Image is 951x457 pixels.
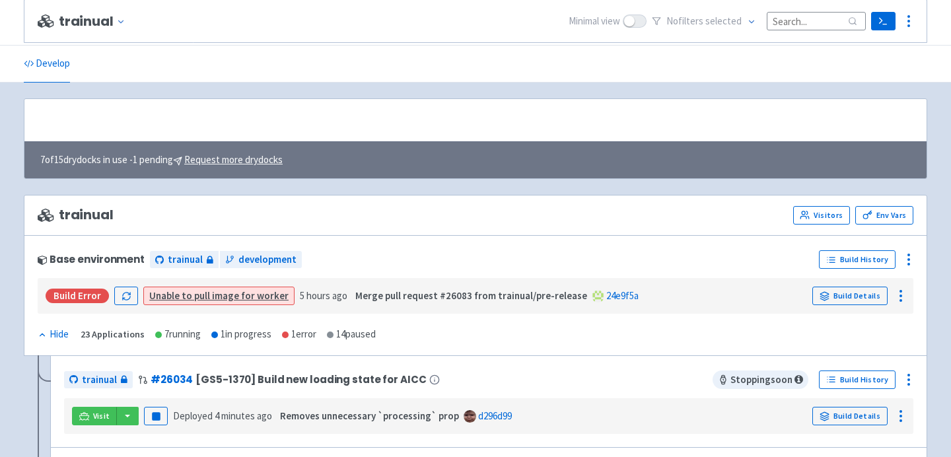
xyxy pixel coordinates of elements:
[280,409,459,422] strong: Removes unnecessary `processing` prop
[211,327,271,342] div: 1 in progress
[149,289,289,302] a: Unable to pull image for worker
[24,46,70,83] a: Develop
[155,327,201,342] div: 7 running
[238,252,297,267] span: development
[38,254,145,265] div: Base environment
[713,370,808,389] span: Stopping soon
[812,407,888,425] a: Build Details
[195,374,426,385] span: [GS5-1370] Build new loading state for AICC
[40,153,283,168] span: 7 of 15 drydocks in use - 1 pending
[150,251,219,269] a: trainual
[569,14,620,29] span: Minimal view
[38,327,70,342] button: Hide
[871,12,896,30] a: Terminal
[151,372,193,386] a: #26034
[812,287,888,305] a: Build Details
[81,327,145,342] div: 23 Applications
[184,153,283,166] u: Request more drydocks
[144,407,168,425] button: Pause
[220,251,302,269] a: development
[767,12,866,30] input: Search...
[59,14,131,29] button: trainual
[300,289,347,302] time: 5 hours ago
[38,327,69,342] div: Hide
[215,409,272,422] time: 4 minutes ago
[46,289,109,303] div: Build Error
[855,206,913,225] a: Env Vars
[705,15,742,27] span: selected
[606,289,639,302] a: 24e9f5a
[327,327,376,342] div: 14 paused
[478,409,512,422] a: d296d99
[93,411,110,421] span: Visit
[173,409,272,422] span: Deployed
[64,371,133,389] a: trainual
[666,14,742,29] span: No filter s
[282,327,316,342] div: 1 error
[793,206,850,225] a: Visitors
[355,289,587,302] strong: Merge pull request #26083 from trainual/pre-release
[72,407,117,425] a: Visit
[819,250,896,269] a: Build History
[82,372,117,388] span: trainual
[38,207,114,223] span: trainual
[168,252,203,267] span: trainual
[819,370,896,389] a: Build History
